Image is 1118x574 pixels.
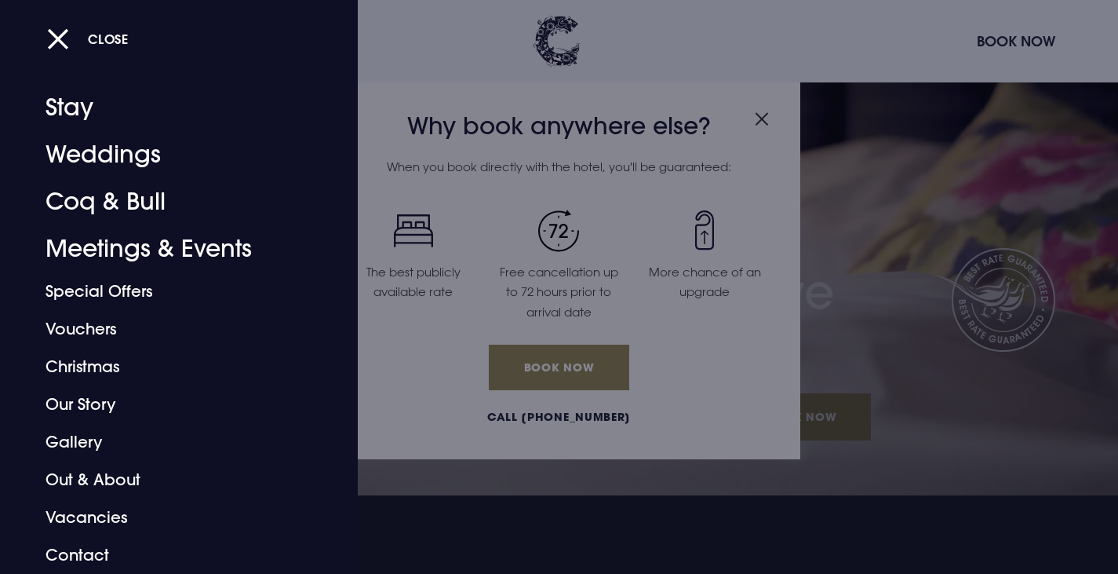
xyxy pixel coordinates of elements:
[46,84,293,131] a: Stay
[46,423,293,461] a: Gallery
[46,461,293,499] a: Out & About
[46,178,293,225] a: Coq & Bull
[46,131,293,178] a: Weddings
[46,272,293,310] a: Special Offers
[46,386,293,423] a: Our Story
[46,310,293,348] a: Vouchers
[88,31,129,47] span: Close
[46,225,293,272] a: Meetings & Events
[46,536,293,574] a: Contact
[46,499,293,536] a: Vacancies
[46,348,293,386] a: Christmas
[47,23,129,55] button: Close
